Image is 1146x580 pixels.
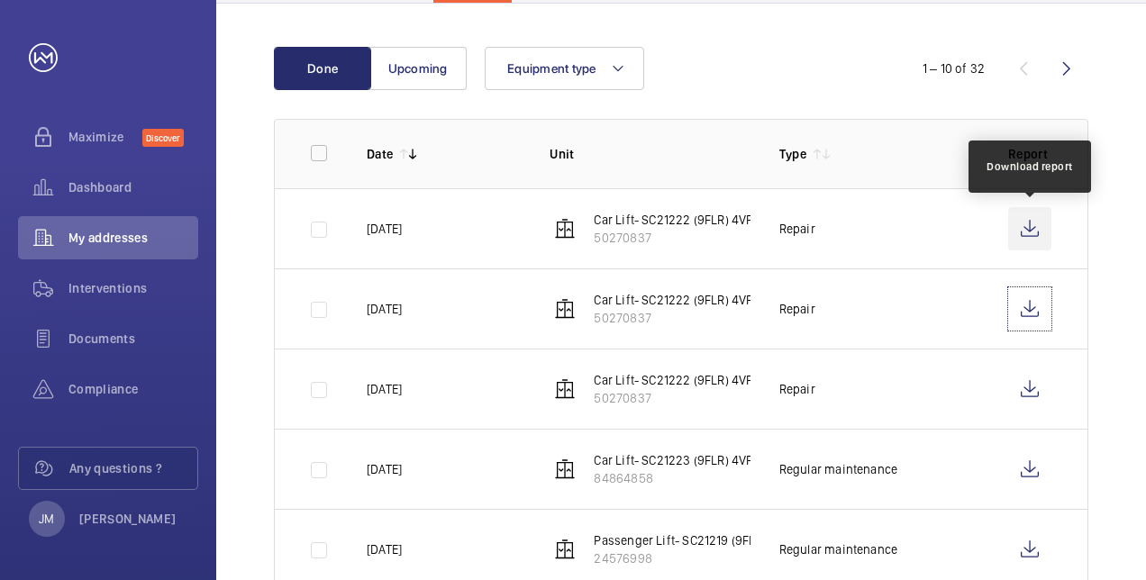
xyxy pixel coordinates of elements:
[367,460,402,478] p: [DATE]
[554,458,576,480] img: elevator.svg
[554,539,576,560] img: elevator.svg
[594,389,759,407] p: 50270837
[779,460,897,478] p: Regular maintenance
[367,540,402,558] p: [DATE]
[142,129,184,147] span: Discover
[274,47,371,90] button: Done
[594,451,759,469] p: Car Lift- SC21223 (9FLR) 4VPA
[594,211,759,229] p: Car Lift- SC21222 (9FLR) 4VPA
[554,218,576,240] img: elevator.svg
[554,378,576,400] img: elevator.svg
[779,145,806,163] p: Type
[367,220,402,238] p: [DATE]
[779,300,815,318] p: Repair
[69,459,197,477] span: Any questions ?
[507,61,596,76] span: Equipment type
[79,510,177,528] p: [PERSON_NAME]
[594,469,759,487] p: 84864858
[594,531,797,549] p: Passenger Lift- SC21219 (9FLR) 4VPA
[779,380,815,398] p: Repair
[367,300,402,318] p: [DATE]
[987,159,1073,175] div: Download report
[68,128,142,146] span: Maximize
[367,145,393,163] p: Date
[554,298,576,320] img: elevator.svg
[68,380,198,398] span: Compliance
[68,178,198,196] span: Dashboard
[594,549,797,567] p: 24576998
[779,540,897,558] p: Regular maintenance
[594,291,759,309] p: Car Lift- SC21222 (9FLR) 4VPA
[68,229,198,247] span: My addresses
[39,510,54,528] p: JM
[485,47,644,90] button: Equipment type
[68,279,198,297] span: Interventions
[369,47,467,90] button: Upcoming
[779,220,815,238] p: Repair
[367,380,402,398] p: [DATE]
[923,59,985,77] div: 1 – 10 of 32
[594,229,759,247] p: 50270837
[594,371,759,389] p: Car Lift- SC21222 (9FLR) 4VPA
[550,145,750,163] p: Unit
[68,330,198,348] span: Documents
[594,309,759,327] p: 50270837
